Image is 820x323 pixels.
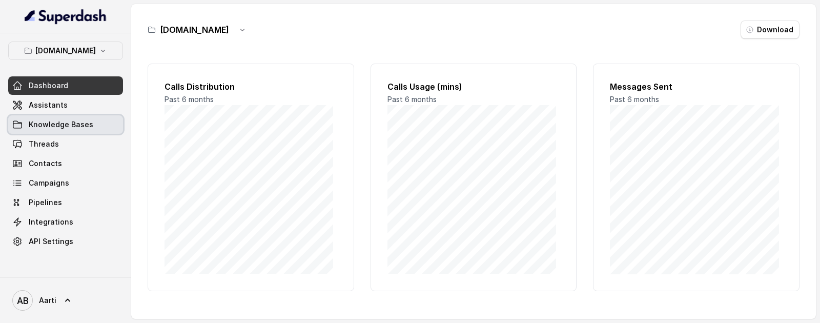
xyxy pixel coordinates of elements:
[29,178,69,188] span: Campaigns
[741,21,799,39] button: Download
[29,236,73,247] span: API Settings
[8,193,123,212] a: Pipelines
[8,286,123,315] a: Aarti
[387,80,560,93] h2: Calls Usage (mins)
[610,80,783,93] h2: Messages Sent
[8,135,123,153] a: Threads
[29,80,68,91] span: Dashboard
[387,95,437,104] span: Past 6 months
[610,95,659,104] span: Past 6 months
[29,158,62,169] span: Contacts
[29,100,68,110] span: Assistants
[17,295,29,306] text: AB
[8,232,123,251] a: API Settings
[8,96,123,114] a: Assistants
[29,217,73,227] span: Integrations
[160,24,229,36] h3: [DOMAIN_NAME]
[8,174,123,192] a: Campaigns
[8,76,123,95] a: Dashboard
[8,115,123,134] a: Knowledge Bases
[8,42,123,60] button: [DOMAIN_NAME]
[29,197,62,208] span: Pipelines
[39,295,56,306] span: Aarti
[29,119,93,130] span: Knowledge Bases
[165,80,337,93] h2: Calls Distribution
[25,8,107,25] img: light.svg
[35,45,96,57] p: [DOMAIN_NAME]
[29,139,59,149] span: Threads
[165,95,214,104] span: Past 6 months
[8,213,123,231] a: Integrations
[8,154,123,173] a: Contacts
